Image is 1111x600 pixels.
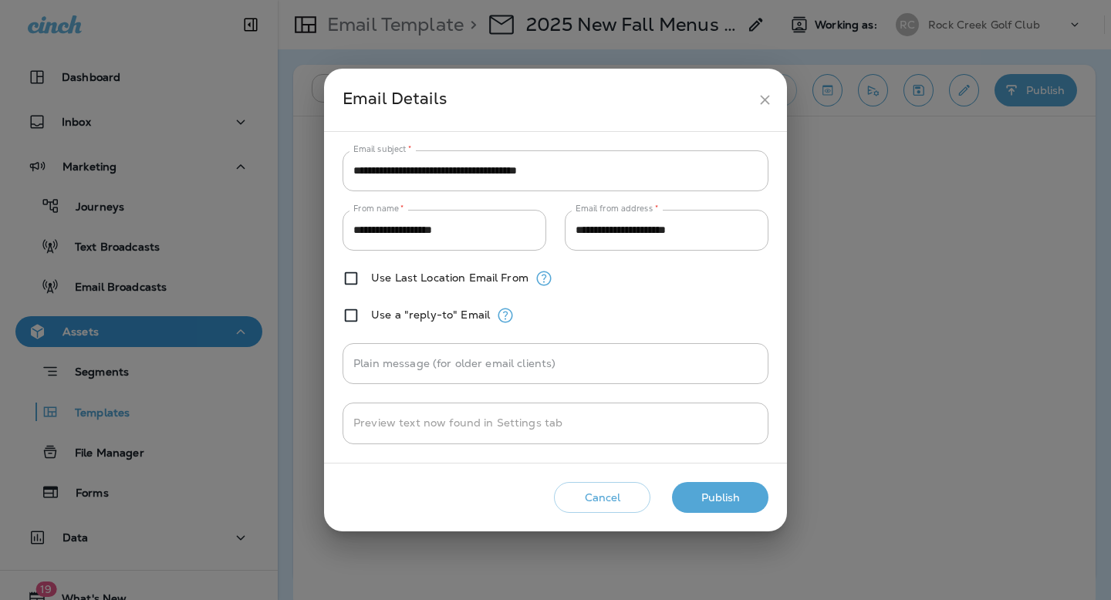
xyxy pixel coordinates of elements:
button: Publish [672,482,768,514]
label: Use Last Location Email From [371,271,528,284]
div: Email Details [343,86,751,114]
button: close [751,86,779,114]
button: Cancel [554,482,650,514]
label: Email from address [576,203,658,214]
label: Email subject [353,143,412,155]
label: Use a "reply-to" Email [371,308,490,321]
label: From name [353,203,404,214]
